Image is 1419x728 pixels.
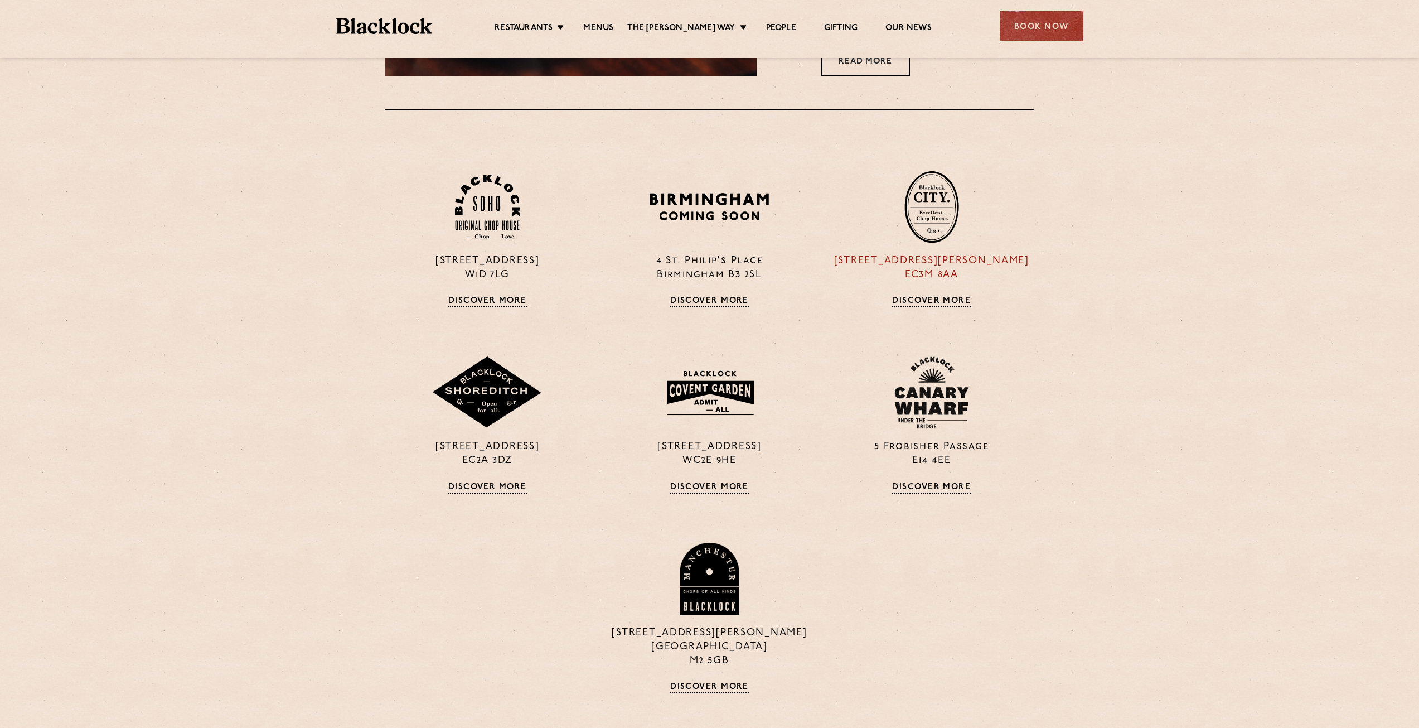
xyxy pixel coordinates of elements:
a: Gifting [824,23,858,35]
img: BL_Manchester_Logo-bleed.png [678,543,741,615]
p: [STREET_ADDRESS] EC2A 3DZ [385,440,590,468]
img: BL_CW_Logo_Website.svg [894,356,969,429]
p: [STREET_ADDRESS] WC2E 9HE [607,440,812,468]
a: Discover More [892,296,971,307]
div: Book Now [1000,11,1083,41]
img: BIRMINGHAM-P22_-e1747915156957.png [648,189,771,224]
a: Discover More [448,296,527,307]
a: The [PERSON_NAME] Way [627,23,735,35]
img: Shoreditch-stamp-v2-default.svg [432,356,543,429]
p: 4 St. Philip's Place Birmingham B3 2SL [607,254,812,282]
p: [STREET_ADDRESS] W1D 7LG [385,254,590,282]
a: Restaurants [495,23,553,35]
a: People [766,23,796,35]
a: Discover More [892,483,971,494]
a: Our News [885,23,932,35]
img: City-stamp-default.svg [904,171,959,243]
p: [STREET_ADDRESS][PERSON_NAME] [GEOGRAPHIC_DATA] M2 5GB [607,626,812,668]
a: Discover More [670,296,749,307]
a: Discover More [448,483,527,494]
img: Soho-stamp-default.svg [455,175,520,240]
a: Read More [821,45,910,76]
p: [STREET_ADDRESS][PERSON_NAME] EC3M 8AA [829,254,1034,282]
img: BLA_1470_CoventGarden_Website_Solid.svg [656,364,763,422]
img: BL_Textured_Logo-footer-cropped.svg [336,18,433,34]
a: Discover More [670,483,749,494]
a: Menus [583,23,613,35]
p: 5 Frobisher Passage E14 4EE [829,440,1034,468]
a: Discover More [670,682,749,693]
